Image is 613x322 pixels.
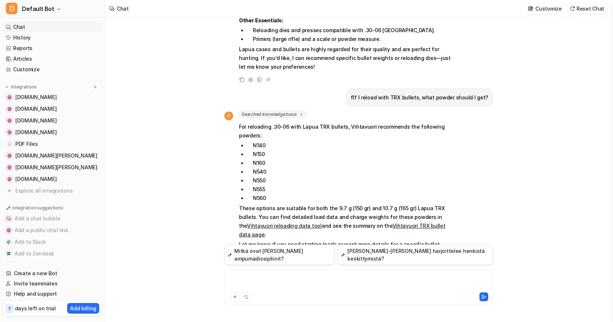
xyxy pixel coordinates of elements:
li: N140 [247,141,452,150]
p: Integration suggestions [12,205,63,211]
span: [DOMAIN_NAME] [15,117,57,124]
a: Vihtavuori TRX bullet data page [239,223,446,238]
a: www.sabatti.it[DOMAIN_NAME] [3,127,102,137]
a: Articles [3,54,102,64]
img: reset [570,6,575,11]
span: [DOMAIN_NAME] [15,105,57,113]
span: Searched knowledge base [239,111,306,118]
div: Chat [117,5,129,12]
a: www.nordis.fi[DOMAIN_NAME] [3,92,102,102]
img: www.vihtavuori.com [7,177,12,181]
a: Customize [3,64,102,75]
span: [DOMAIN_NAME][PERSON_NAME] [15,152,97,159]
button: Integrations [3,83,39,91]
p: fIf I reload with TRX bullets, what powder should I get? [351,93,488,102]
button: Add a public chat linkAdd a public chat link [3,224,102,236]
p: Add billing [70,304,96,312]
img: www.nordis.fi [7,95,12,99]
img: Add a chat bubble [7,216,11,221]
a: Invite teammates [3,279,102,289]
p: These options are suitable for both the 9.7 g (150 gr) and 10.7 g (165 gr) Lapua TRX bullets. You... [239,204,452,239]
span: [DOMAIN_NAME] [15,94,57,101]
a: Help and support [3,289,102,299]
img: explore all integrations [6,187,13,194]
img: expand menu [4,84,9,90]
p: Lapua cases and bullets are highly regarded for their quality and are perfect for hunting. If you... [239,45,452,71]
img: PDF Files [7,142,12,146]
a: www.anschuetz-optics.com[DOMAIN_NAME][PERSON_NAME] [3,162,102,173]
a: www.lapua.com[DOMAIN_NAME] [3,104,102,114]
button: Customize [526,3,564,14]
p: Integrations [11,84,37,90]
li: N550 [247,176,452,185]
img: Add to Zendesk [7,251,11,256]
button: [PERSON_NAME]-[PERSON_NAME] harjoittelee henkistä keskittymistä? [338,245,493,265]
li: N560 [247,194,452,202]
img: menu_add.svg [93,84,98,90]
img: Add to Slack [7,240,11,244]
span: [DOMAIN_NAME][PERSON_NAME] [15,164,97,171]
p: Let me know if you need starting loads or want more details for a specific bullet weight! [239,240,452,258]
a: Chat [3,22,102,32]
li: N160 [247,159,452,167]
a: Reports [3,43,102,53]
li: Reloading dies and presses compatible with .30-06 [GEOGRAPHIC_DATA]. [247,26,452,35]
button: Mitkä ovat [PERSON_NAME] ampumadissipliinit? [224,245,335,265]
img: www.anschuetz-sport.com [7,154,12,158]
p: days left on trial [15,304,56,312]
span: D [224,111,233,120]
li: N540 [247,167,452,176]
li: N555 [247,185,452,194]
button: Add a chat bubbleAdd a chat bubble [3,213,102,224]
button: Add billing [67,303,99,314]
a: History [3,33,102,43]
a: Vihtavuori reloading data tool [247,223,322,229]
img: www.anschuetz-optics.com [7,165,12,170]
button: View all integrationsView all integrations [3,260,102,271]
p: 7 [8,306,11,312]
p: For reloading .30-06 with Lapua TRX bullets, Vihtavuori recommends the following powders: [239,122,452,140]
img: sk-ammunition.com [7,118,12,123]
span: D [6,3,18,14]
img: customize [528,6,533,11]
button: Reset Chat [568,3,607,14]
a: www.vihtavuori.com[DOMAIN_NAME] [3,174,102,184]
span: Default Bot [22,4,54,14]
span: PDF Files [15,140,38,148]
a: Explore all integrations [3,186,102,196]
p: Customize [535,5,562,12]
li: Primers (large rifle) and a scale or powder measure. [247,35,452,43]
li: N150 [247,150,452,159]
img: Add a public chat link [7,228,11,232]
a: PDF FilesPDF Files [3,139,102,149]
span: Explore all integrations [15,185,99,197]
a: Create a new Bot [3,268,102,279]
img: www.sabatti.it [7,130,12,135]
a: sk-ammunition.com[DOMAIN_NAME] [3,115,102,126]
button: Add to ZendeskAdd to Zendesk [3,248,102,260]
button: Add to SlackAdd to Slack [3,236,102,248]
a: www.anschuetz-sport.com[DOMAIN_NAME][PERSON_NAME] [3,151,102,161]
span: [DOMAIN_NAME] [15,129,57,136]
img: www.lapua.com [7,107,12,111]
strong: Other Essentials: [239,17,283,23]
span: [DOMAIN_NAME] [15,175,57,183]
